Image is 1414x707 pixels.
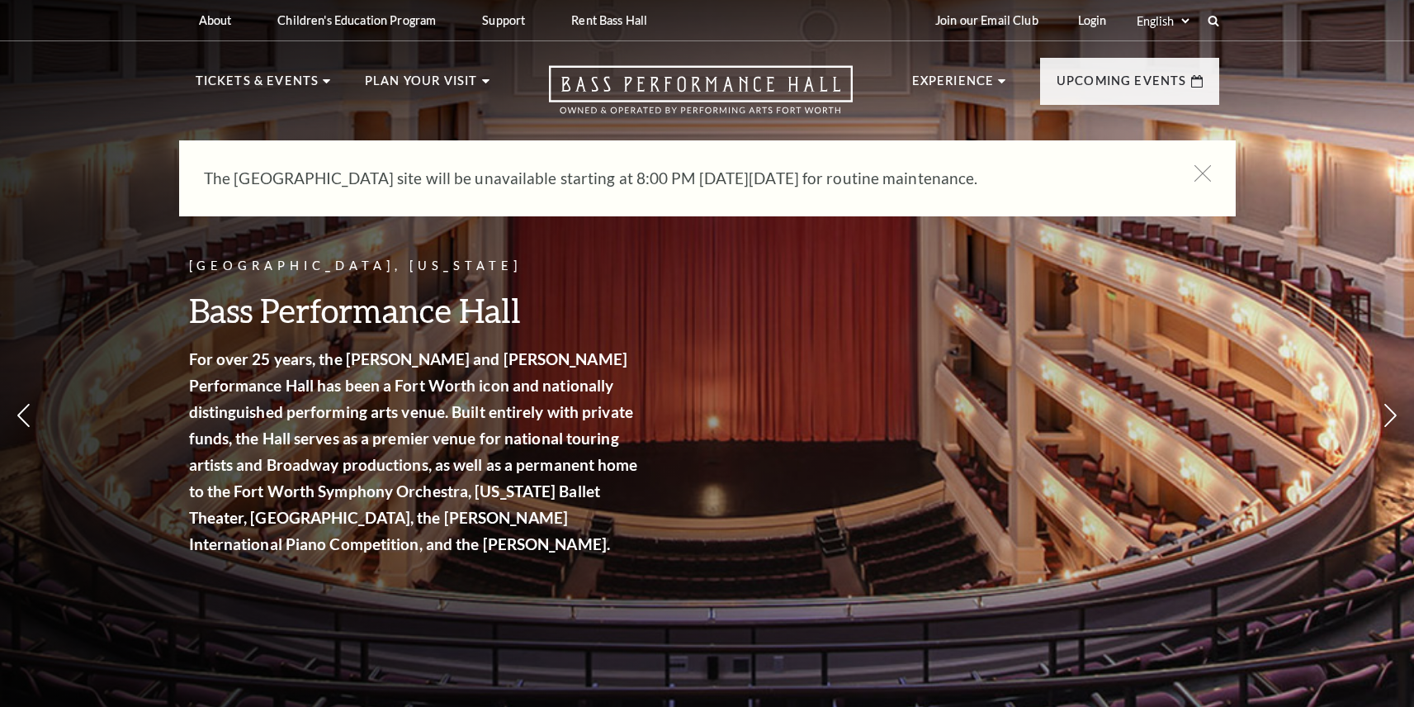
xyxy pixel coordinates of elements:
[189,256,643,277] p: [GEOGRAPHIC_DATA], [US_STATE]
[1057,71,1187,101] p: Upcoming Events
[912,71,995,101] p: Experience
[1133,13,1192,29] select: Select:
[571,13,647,27] p: Rent Bass Hall
[482,13,525,27] p: Support
[277,13,436,27] p: Children's Education Program
[189,289,643,331] h3: Bass Performance Hall
[189,349,638,553] strong: For over 25 years, the [PERSON_NAME] and [PERSON_NAME] Performance Hall has been a Fort Worth ico...
[196,71,319,101] p: Tickets & Events
[365,71,478,101] p: Plan Your Visit
[199,13,232,27] p: About
[204,165,1161,192] p: The [GEOGRAPHIC_DATA] site will be unavailable starting at 8:00 PM [DATE][DATE] for routine maint...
